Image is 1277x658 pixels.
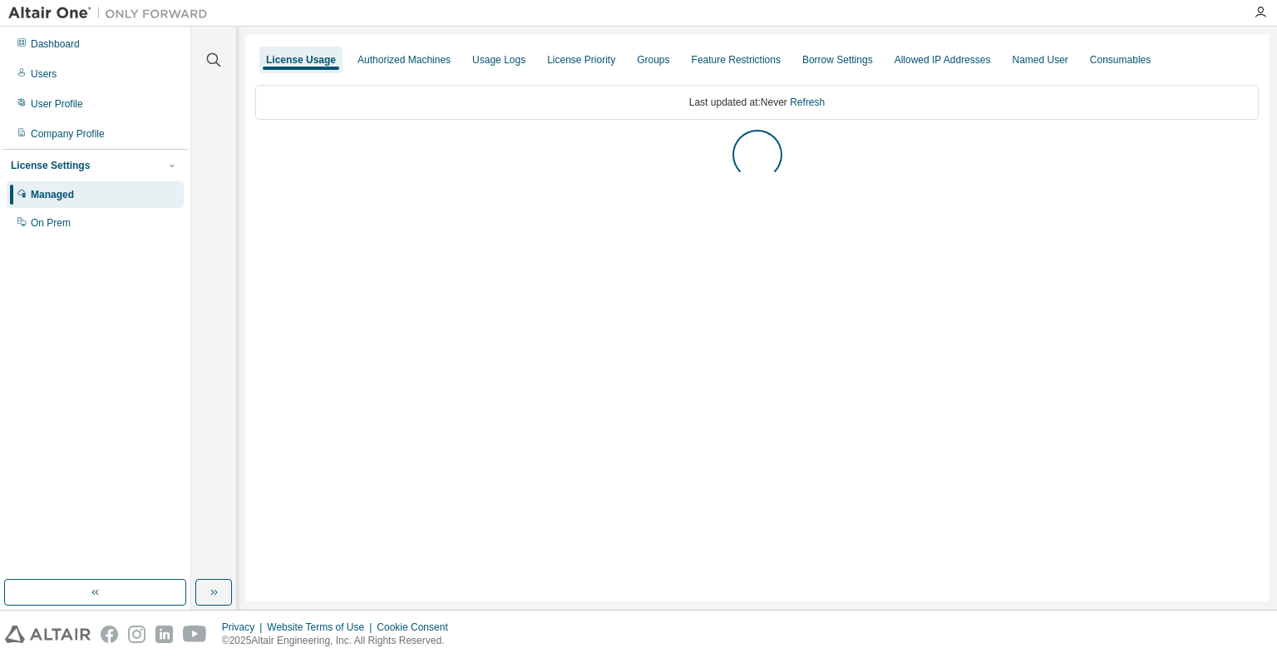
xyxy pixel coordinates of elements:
[31,67,57,81] div: Users
[357,53,451,67] div: Authorized Machines
[790,96,825,108] a: Refresh
[692,53,781,67] div: Feature Restrictions
[377,621,457,634] div: Cookie Consent
[1090,53,1151,67] div: Consumables
[637,53,669,67] div: Groups
[472,53,525,67] div: Usage Logs
[802,53,873,67] div: Borrow Settings
[128,626,145,643] img: instagram.svg
[31,216,71,230] div: On Prem
[155,626,173,643] img: linkedin.svg
[101,626,118,643] img: facebook.svg
[11,159,90,172] div: License Settings
[267,621,377,634] div: Website Terms of Use
[31,37,80,51] div: Dashboard
[31,97,83,111] div: User Profile
[255,85,1259,120] div: Last updated at: Never
[8,5,216,22] img: Altair One
[5,626,91,643] img: altair_logo.svg
[547,53,615,67] div: License Priority
[31,188,74,201] div: Managed
[266,53,336,67] div: License Usage
[222,634,458,648] p: © 2025 Altair Engineering, Inc. All Rights Reserved.
[183,626,207,643] img: youtube.svg
[31,127,105,141] div: Company Profile
[1012,53,1067,67] div: Named User
[895,53,991,67] div: Allowed IP Addresses
[222,621,267,634] div: Privacy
